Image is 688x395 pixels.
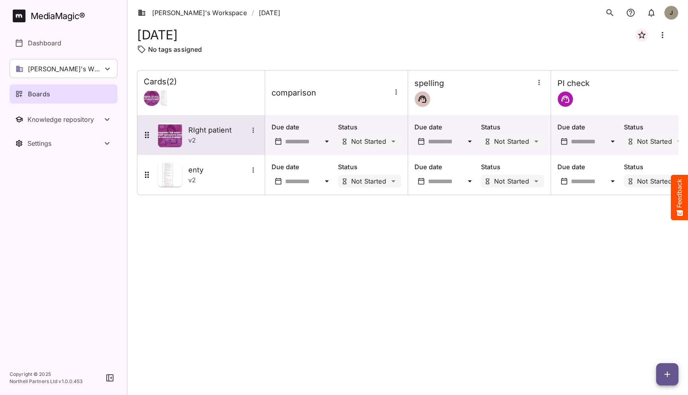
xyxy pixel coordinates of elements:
img: tag-outline.svg [137,45,147,54]
span:  [59,16,82,36]
p: Dashboard [28,38,61,48]
p: Not Started [637,138,672,145]
p: Due date [557,162,621,172]
span: Like something or not? [35,117,103,125]
span: Tell us what you think [36,51,107,60]
nav: Knowledge repository [10,110,117,129]
button: More options for enty [248,165,258,175]
img: Asset Thumbnail [158,123,182,147]
p: Northell Partners Ltd v 1.0.0.453 [10,378,83,385]
h5: enty [188,165,248,175]
p: Not Started [494,178,529,184]
p: Due date [557,122,621,132]
button: Toggle Knowledge repository [10,110,117,129]
button: More options for RIght patient [248,125,258,135]
p: Due date [272,162,335,172]
button: notifications [623,5,639,21]
div: MediaMagic ® [31,10,85,23]
p: v 2 [188,175,196,185]
p: Status [624,162,687,172]
p: Due date [414,162,478,172]
p: [PERSON_NAME]'s Workspace [28,64,103,74]
p: Due date [272,122,335,132]
span: I have an idea [35,137,77,145]
h1: [DATE] [137,27,178,42]
h5: RIght patient [188,125,248,135]
button: notifications [643,5,659,21]
span: / [252,8,254,18]
div: J [664,6,678,20]
a: [PERSON_NAME]'s Workspace [138,8,247,18]
h4: Cards ( 2 ) [144,77,177,87]
p: Not Started [351,138,386,145]
p: Not Started [351,178,386,184]
a: Dashboard [10,33,117,53]
nav: Settings [10,134,117,153]
button: Board more options [653,25,672,45]
h4: spelling [414,78,444,88]
button: Toggle Settings [10,134,117,153]
p: Not Started [637,178,672,184]
div: Knowledge repository [27,115,102,123]
p: Not Started [494,138,529,145]
span: Want to discuss? [35,63,79,69]
p: Boards [28,89,50,99]
p: Status [481,122,544,132]
p: Status [338,122,401,132]
a: Contact us [80,63,108,69]
p: Status [624,122,687,132]
p: Due date [414,122,478,132]
span: What kind of feedback do you have? [25,96,119,103]
a: MediaMagic® [13,10,117,22]
h4: PI check [557,78,590,88]
button: Feedback [671,175,688,220]
button: search [602,5,618,21]
p: No tags assigned [148,45,202,54]
p: Status [338,162,401,172]
h4: comparison [272,88,316,98]
p: Copyright © 2025 [10,371,83,378]
a: Boards [10,84,117,104]
img: Asset Thumbnail [158,163,182,187]
div: Settings [27,139,102,147]
p: Status [481,162,544,172]
p: v 2 [188,135,196,145]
